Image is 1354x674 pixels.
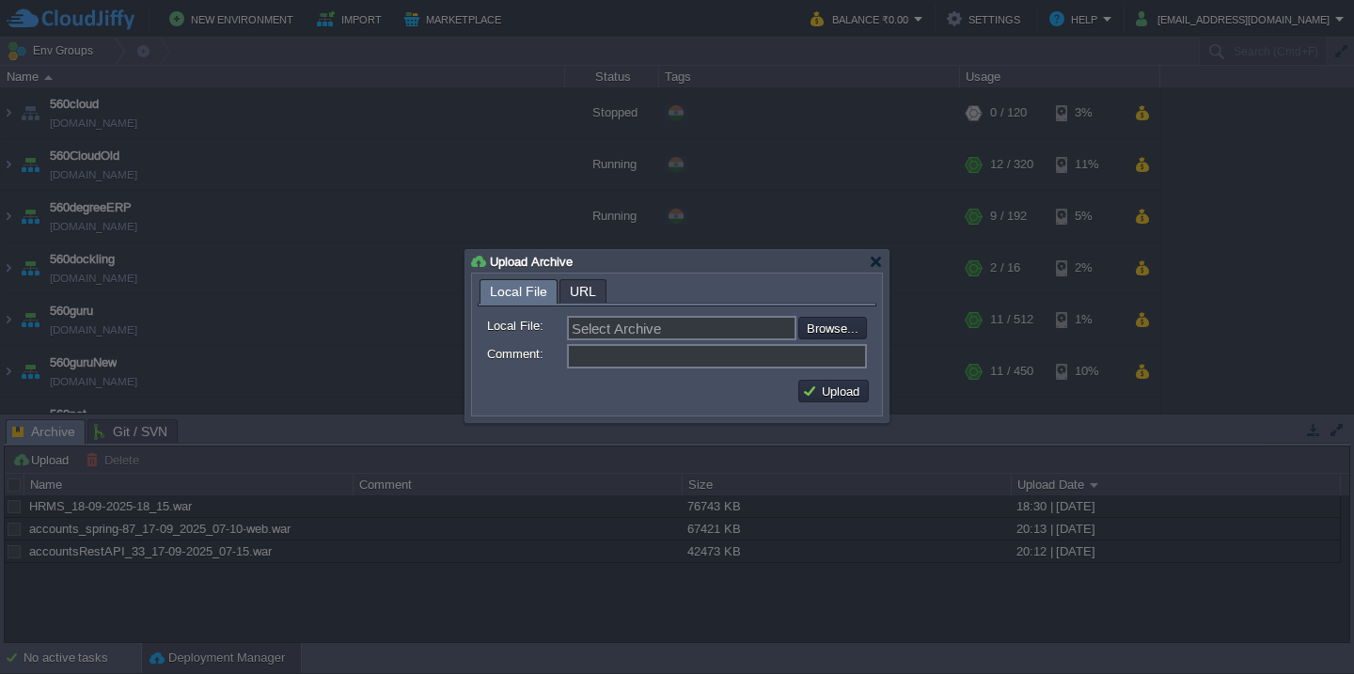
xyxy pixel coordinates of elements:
[1275,599,1335,655] iframe: chat widget
[490,280,547,304] span: Local File
[802,383,865,400] button: Upload
[487,316,565,336] label: Local File:
[490,255,573,269] span: Upload Archive
[487,344,565,364] label: Comment:
[570,280,596,303] span: URL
